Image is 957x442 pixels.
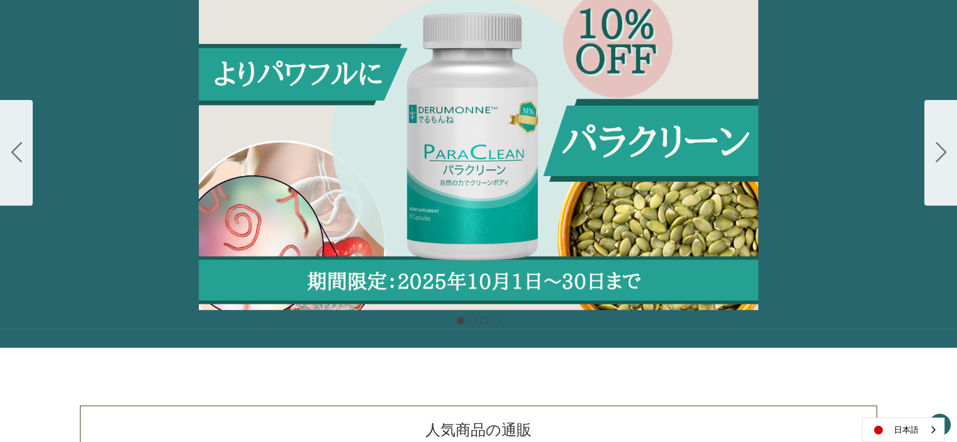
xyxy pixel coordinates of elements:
button: Go to slide 3 [481,317,488,324]
p: 人気商品の通販 [425,419,532,441]
button: Go to slide 2 [924,100,957,206]
button: Go to slide 4 [493,317,500,324]
button: Go to slide 1 [457,317,464,324]
a: 日本語 [863,418,944,441]
button: Go to slide 2 [469,317,476,324]
div: Language [862,417,944,442]
aside: Language selected: 日本語 [862,417,944,442]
